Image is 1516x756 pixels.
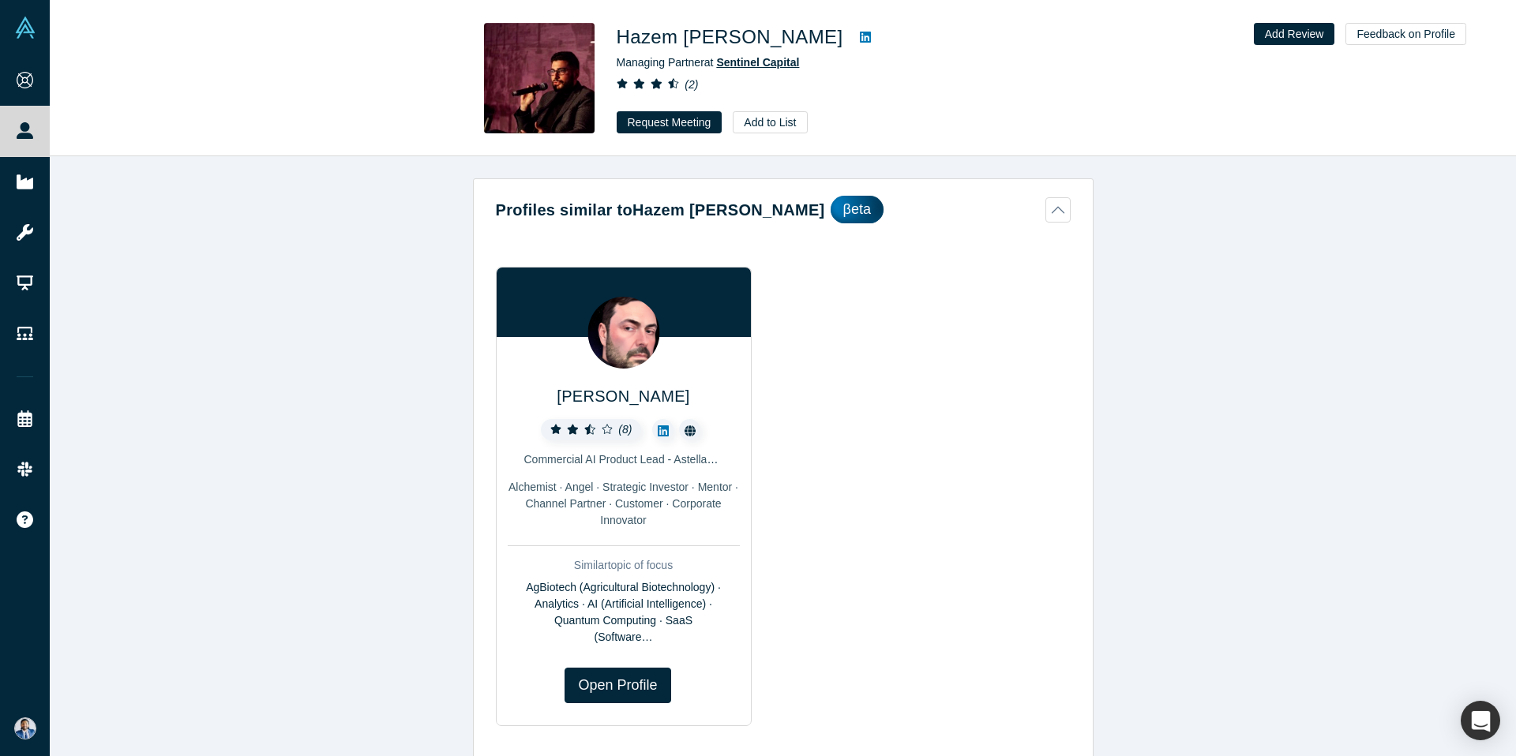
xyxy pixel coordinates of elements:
[716,56,799,69] a: Sentinel Capital
[508,579,740,646] div: AgBiotech (Agricultural Biotechnology) · Analytics · AI (Artificial Intelligence) · Quantum Compu...
[508,557,740,574] div: Similar topic of focus
[484,23,595,133] img: Hazem Danny Nakib's Profile Image
[565,668,670,703] a: Open Profile
[557,387,689,405] a: [PERSON_NAME]
[733,111,807,133] button: Add to List
[617,56,800,69] span: Managing Partner at
[685,78,698,91] i: ( 2 )
[617,23,843,51] h1: Hazem [PERSON_NAME]
[14,717,36,739] img: Idicula Mathew's Account
[508,479,740,529] div: Alchemist · Angel · Strategic Investor · Mentor · Channel Partner · Customer · Corporate Innovator
[14,17,36,39] img: Alchemist Vault Logo
[496,198,825,222] h2: Profiles similar to Hazem [PERSON_NAME]
[587,297,659,369] img: Richard Svinkin's Profile Image
[617,111,722,133] button: Request Meeting
[1254,23,1335,45] button: Add Review
[524,453,1110,466] span: Commercial AI Product Lead - Astellas & Angel Investor - [PERSON_NAME] [PERSON_NAME] Capital, Alc...
[618,423,632,436] i: ( 8 )
[496,196,1071,223] button: Profiles similar toHazem [PERSON_NAME]βeta
[1345,23,1466,45] button: Feedback on Profile
[831,196,884,223] div: βeta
